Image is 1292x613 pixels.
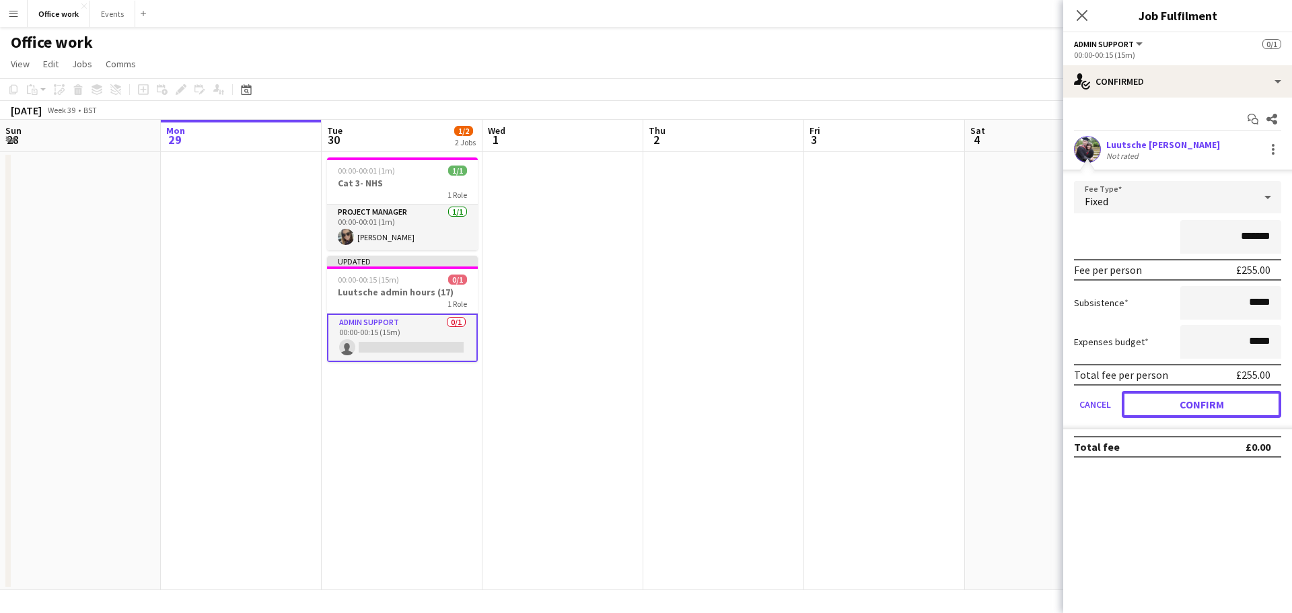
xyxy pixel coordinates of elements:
[1106,139,1220,151] div: Luutsche [PERSON_NAME]
[968,132,985,147] span: 4
[1074,440,1120,454] div: Total fee
[327,124,343,137] span: Tue
[455,137,476,147] div: 2 Jobs
[327,177,478,189] h3: Cat 3- NHS
[327,157,478,250] app-job-card: 00:00-00:01 (1m)1/1Cat 3- NHS1 RoleProject Manager1/100:00-00:01 (1m)[PERSON_NAME]
[3,132,22,147] span: 28
[327,286,478,298] h3: Luutsche admin hours (17)
[5,124,22,137] span: Sun
[486,132,505,147] span: 1
[970,124,985,137] span: Sat
[11,104,42,117] div: [DATE]
[90,1,135,27] button: Events
[166,124,185,137] span: Mon
[11,58,30,70] span: View
[164,132,185,147] span: 29
[1074,263,1142,277] div: Fee per person
[447,190,467,200] span: 1 Role
[38,55,64,73] a: Edit
[1074,336,1149,348] label: Expenses budget
[83,105,97,115] div: BST
[1074,39,1145,49] button: Admin Support
[1074,297,1128,309] label: Subsistence
[1063,65,1292,98] div: Confirmed
[1074,391,1116,418] button: Cancel
[808,132,820,147] span: 3
[100,55,141,73] a: Comms
[327,256,478,266] div: Updated
[1246,440,1270,454] div: £0.00
[327,314,478,362] app-card-role: Admin Support0/100:00-00:15 (15m)
[1074,39,1134,49] span: Admin Support
[338,275,399,285] span: 00:00-00:15 (15m)
[488,124,505,137] span: Wed
[327,205,478,250] app-card-role: Project Manager1/100:00-00:01 (1m)[PERSON_NAME]
[448,166,467,176] span: 1/1
[11,32,93,52] h1: Office work
[810,124,820,137] span: Fri
[5,55,35,73] a: View
[647,132,666,147] span: 2
[44,105,78,115] span: Week 39
[1106,151,1141,161] div: Not rated
[338,166,395,176] span: 00:00-00:01 (1m)
[1085,194,1108,208] span: Fixed
[1262,39,1281,49] span: 0/1
[1236,368,1270,382] div: £255.00
[325,132,343,147] span: 30
[448,275,467,285] span: 0/1
[1122,391,1281,418] button: Confirm
[106,58,136,70] span: Comms
[447,299,467,309] span: 1 Role
[72,58,92,70] span: Jobs
[1074,368,1168,382] div: Total fee per person
[1063,7,1292,24] h3: Job Fulfilment
[454,126,473,136] span: 1/2
[43,58,59,70] span: Edit
[649,124,666,137] span: Thu
[327,256,478,362] app-job-card: Updated00:00-00:15 (15m)0/1Luutsche admin hours (17)1 RoleAdmin Support0/100:00-00:15 (15m)
[1236,263,1270,277] div: £255.00
[67,55,98,73] a: Jobs
[28,1,90,27] button: Office work
[1074,50,1281,60] div: 00:00-00:15 (15m)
